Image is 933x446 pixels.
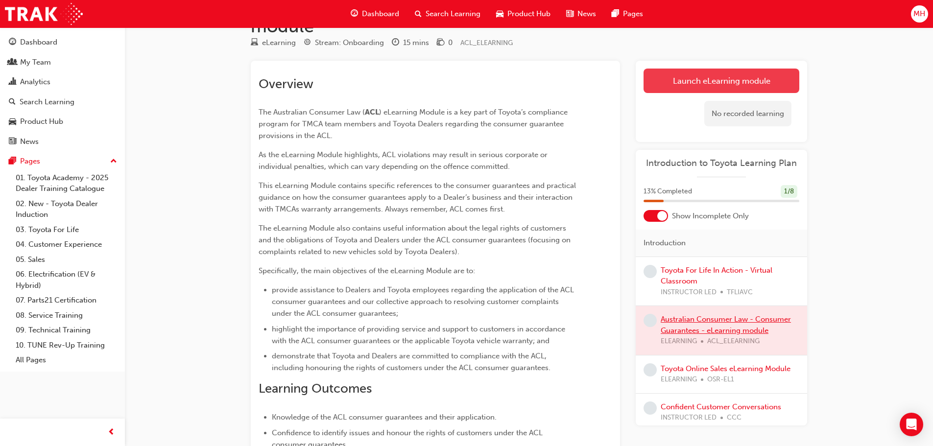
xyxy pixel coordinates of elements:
span: news-icon [9,138,16,146]
a: All Pages [12,352,121,368]
span: ELEARNING [661,374,697,385]
span: pages-icon [612,8,619,20]
span: demonstrate that Toyota and Dealers are committed to compliance with the ACL, including honouring... [272,352,550,372]
span: Specifically, the main objectives of the eLearning Module are to: [259,266,475,275]
span: Dashboard [362,8,399,20]
div: Pages [20,156,40,167]
a: 07. Parts21 Certification [12,293,121,308]
div: Type [251,37,296,49]
a: My Team [4,53,121,71]
a: news-iconNews [558,4,604,24]
div: Open Intercom Messenger [900,413,923,436]
span: TFLIAVC [727,287,753,298]
span: car-icon [9,117,16,126]
span: MH [913,8,925,20]
span: provide assistance to Dealers and Toyota employees regarding the application of the ACL consumer ... [272,285,576,318]
span: Show Incomplete Only [672,211,749,222]
a: 05. Sales [12,252,121,267]
a: Launch eLearning module [644,69,799,93]
span: OSR-EL1 [707,374,734,385]
div: Product Hub [20,116,63,127]
div: 15 mins [403,37,429,48]
button: Pages [4,152,121,170]
span: pages-icon [9,157,16,166]
span: As the eLearning Module highlights, ACL violations may result in serious corporate or individual ... [259,150,550,171]
span: learningRecordVerb_NONE-icon [644,401,657,415]
span: learningRecordVerb_NONE-icon [644,265,657,278]
span: 13 % Completed [644,186,692,197]
span: clock-icon [392,39,399,47]
a: car-iconProduct Hub [488,4,558,24]
div: 1 / 8 [781,185,797,198]
span: The eLearning Module also contains useful information about the legal rights of customers and the... [259,224,573,256]
span: target-icon [304,39,311,47]
span: news-icon [566,8,574,20]
a: 03. Toyota For Life [12,222,121,237]
span: chart-icon [9,78,16,87]
span: Introduction [644,237,686,249]
span: search-icon [415,8,422,20]
a: Analytics [4,73,121,91]
div: Stream [304,37,384,49]
span: Overview [259,76,313,92]
span: ACL [365,108,379,117]
span: INSTRUCTOR LED [661,412,717,423]
a: 01. Toyota Academy - 2025 Dealer Training Catalogue [12,170,121,196]
span: Search Learning [426,8,480,20]
a: News [4,133,121,151]
a: Search Learning [4,93,121,111]
a: Toyota Online Sales eLearning Module [661,364,790,373]
span: learningRecordVerb_NONE-icon [644,363,657,376]
a: Dashboard [4,33,121,51]
span: News [577,8,596,20]
a: Confident Customer Conversations [661,402,781,411]
span: up-icon [110,155,117,168]
span: Introduction to Toyota Learning Plan [644,158,799,169]
a: 02. New - Toyota Dealer Induction [12,196,121,222]
span: highlight the importance of providing service and support to customers in accordance with the ACL... [272,325,567,345]
span: money-icon [437,39,444,47]
a: 06. Electrification (EV & Hybrid) [12,267,121,293]
span: Learning resource code [460,39,513,47]
a: Toyota For Life In Action - Virtual Classroom [661,266,772,286]
span: learningResourceType_ELEARNING-icon [251,39,258,47]
a: Product Hub [4,113,121,131]
span: guage-icon [351,8,358,20]
a: guage-iconDashboard [343,4,407,24]
span: Learning Outcomes [259,381,372,396]
span: people-icon [9,58,16,67]
span: Pages [623,8,643,20]
button: MH [911,5,928,23]
div: Analytics [20,76,50,88]
a: search-iconSearch Learning [407,4,488,24]
span: Product Hub [507,8,550,20]
span: The Australian Consumer Law ( [259,108,365,117]
a: 08. Service Training [12,308,121,323]
div: eLearning [262,37,296,48]
div: Duration [392,37,429,49]
a: 09. Technical Training [12,323,121,338]
a: pages-iconPages [604,4,651,24]
div: News [20,136,39,147]
span: prev-icon [108,426,115,439]
button: DashboardMy TeamAnalyticsSearch LearningProduct HubNews [4,31,121,152]
div: Price [437,37,453,49]
span: INSTRUCTOR LED [661,287,717,298]
div: 0 [448,37,453,48]
span: Knowledge of the ACL consumer guarantees and their application. [272,413,497,422]
span: guage-icon [9,38,16,47]
a: 04. Customer Experience [12,237,121,252]
div: No recorded learning [704,101,791,127]
span: ) eLearning Module is a key part of Toyota’s compliance program for TMCA team members and Toyota ... [259,108,570,140]
span: car-icon [496,8,503,20]
div: My Team [20,57,51,68]
span: CCC [727,412,742,423]
div: Stream: Onboarding [315,37,384,48]
div: Search Learning [20,96,74,108]
span: learningRecordVerb_NONE-icon [644,314,657,327]
img: Trak [5,3,83,25]
a: 10. TUNE Rev-Up Training [12,338,121,353]
span: search-icon [9,98,16,107]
